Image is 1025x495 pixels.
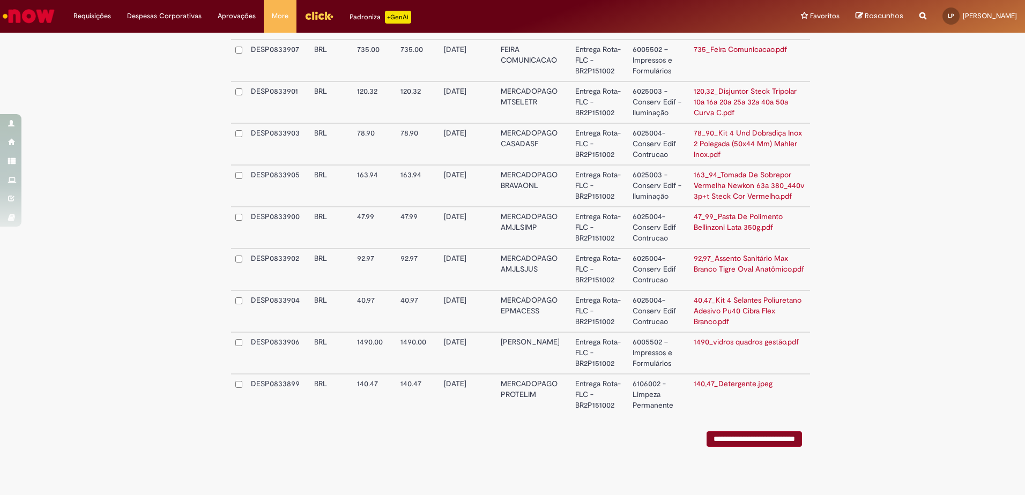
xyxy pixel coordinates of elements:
[440,249,497,290] td: [DATE]
[127,11,202,21] span: Despesas Corporativas
[310,374,353,415] td: BRL
[571,207,628,249] td: Entrega Rota-FLC - BR2P151002
[247,332,310,374] td: DESP0833906
[694,295,801,326] a: 40,47_Kit 4 Selantes Poliuretano Adesivo Pu40 Cibra Flex Branco.pdf
[689,374,810,415] td: 140,47_Detergente.jpeg
[628,81,689,123] td: 6025003 - Conserv Edif - Iluminação
[385,11,411,24] p: +GenAi
[689,332,810,374] td: 1490_vidros quadros gestão.pdf
[304,7,333,24] img: click_logo_yellow_360x200.png
[353,332,396,374] td: 1490.00
[247,249,310,290] td: DESP0833902
[310,207,353,249] td: BRL
[310,40,353,81] td: BRL
[353,40,396,81] td: 735.00
[628,123,689,165] td: 6025004-Conserv Edif Contrucao
[247,374,310,415] td: DESP0833899
[628,332,689,374] td: 6005502 – Impressos e Formulários
[628,40,689,81] td: 6005502 – Impressos e Formulários
[571,40,628,81] td: Entrega Rota-FLC - BR2P151002
[694,44,787,54] a: 735_Feira Comunicacao.pdf
[396,40,440,81] td: 735.00
[353,374,396,415] td: 140.47
[440,81,497,123] td: [DATE]
[353,249,396,290] td: 92.97
[353,207,396,249] td: 47.99
[440,290,497,332] td: [DATE]
[440,40,497,81] td: [DATE]
[628,249,689,290] td: 6025004-Conserv Edif Contrucao
[571,81,628,123] td: Entrega Rota-FLC - BR2P151002
[689,290,810,332] td: 40,47_Kit 4 Selantes Poliuretano Adesivo Pu40 Cibra Flex Branco.pdf
[396,123,440,165] td: 78.90
[440,374,497,415] td: [DATE]
[353,123,396,165] td: 78.90
[628,207,689,249] td: 6025004-Conserv Edif Contrucao
[496,290,571,332] td: MERCADOPAGO EPMACESS
[247,40,310,81] td: DESP0833907
[963,11,1017,20] span: [PERSON_NAME]
[310,123,353,165] td: BRL
[571,374,628,415] td: Entrega Rota-FLC - BR2P151002
[247,165,310,207] td: DESP0833905
[496,374,571,415] td: MERCADOPAGO PROTELIM
[689,81,810,123] td: 120,32_Disjuntor Steck Tripolar 10a 16a 20a 25a 32a 40a 50a Curva C.pdf
[694,86,797,117] a: 120,32_Disjuntor Steck Tripolar 10a 16a 20a 25a 32a 40a 50a Curva C.pdf
[247,81,310,123] td: DESP0833901
[440,332,497,374] td: [DATE]
[689,123,810,165] td: 78_90_Kit 4 Und Dobradiça Inox 2 Polegada (50x44 Mm) Mahler Inox.pdf
[694,170,805,201] a: 163_94_Tomada De Sobrepor Vermelha Newkon 63a 380_440v 3p+t Steck Cor Vermelho.pdf
[689,249,810,290] td: 92,97_Assento Sanitário Max Branco Tigre Oval Anatômico.pdf
[865,11,903,21] span: Rascunhos
[694,337,799,347] a: 1490_vidros quadros gestão.pdf
[396,332,440,374] td: 1490.00
[496,165,571,207] td: MERCADOPAGO BRAVAONL
[396,207,440,249] td: 47.99
[571,249,628,290] td: Entrega Rota-FLC - BR2P151002
[440,165,497,207] td: [DATE]
[689,165,810,207] td: 163_94_Tomada De Sobrepor Vermelha Newkon 63a 380_440v 3p+t Steck Cor Vermelho.pdf
[689,40,810,81] td: 735_Feira Comunicacao.pdf
[272,11,288,21] span: More
[440,207,497,249] td: [DATE]
[247,290,310,332] td: DESP0833904
[628,165,689,207] td: 6025003 - Conserv Edif - Iluminação
[496,332,571,374] td: [PERSON_NAME]
[350,11,411,24] div: Padroniza
[628,374,689,415] td: 6106002 - Limpeza Permanente
[353,165,396,207] td: 163.94
[247,123,310,165] td: DESP0833903
[496,249,571,290] td: MERCADOPAGO AMJLSJUS
[1,5,56,27] img: ServiceNow
[689,207,810,249] td: 47_99_Pasta De Polimento Bellinzoni Lata 350g.pdf
[396,374,440,415] td: 140.47
[247,207,310,249] td: DESP0833900
[310,249,353,290] td: BRL
[694,128,802,159] a: 78_90_Kit 4 Und Dobradiça Inox 2 Polegada (50x44 Mm) Mahler Inox.pdf
[396,81,440,123] td: 120.32
[694,212,783,232] a: 47_99_Pasta De Polimento Bellinzoni Lata 350g.pdf
[694,253,804,274] a: 92,97_Assento Sanitário Max Branco Tigre Oval Anatômico.pdf
[571,290,628,332] td: Entrega Rota-FLC - BR2P151002
[396,290,440,332] td: 40.97
[856,11,903,21] a: Rascunhos
[948,12,954,19] span: LP
[571,332,628,374] td: Entrega Rota-FLC - BR2P151002
[628,290,689,332] td: 6025004-Conserv Edif Contrucao
[396,249,440,290] td: 92.97
[310,81,353,123] td: BRL
[496,207,571,249] td: MERCADOPAGO AMJLSIMP
[310,332,353,374] td: BRL
[694,379,773,388] a: 140,47_Detergente.jpeg
[73,11,111,21] span: Requisições
[353,290,396,332] td: 40.97
[310,290,353,332] td: BRL
[571,123,628,165] td: Entrega Rota-FLC - BR2P151002
[396,165,440,207] td: 163.94
[440,123,497,165] td: [DATE]
[496,123,571,165] td: MERCADOPAGO CASADASF
[496,81,571,123] td: MERCADOPAGO MTSELETR
[310,165,353,207] td: BRL
[218,11,256,21] span: Aprovações
[496,40,571,81] td: FEIRA COMUNICACAO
